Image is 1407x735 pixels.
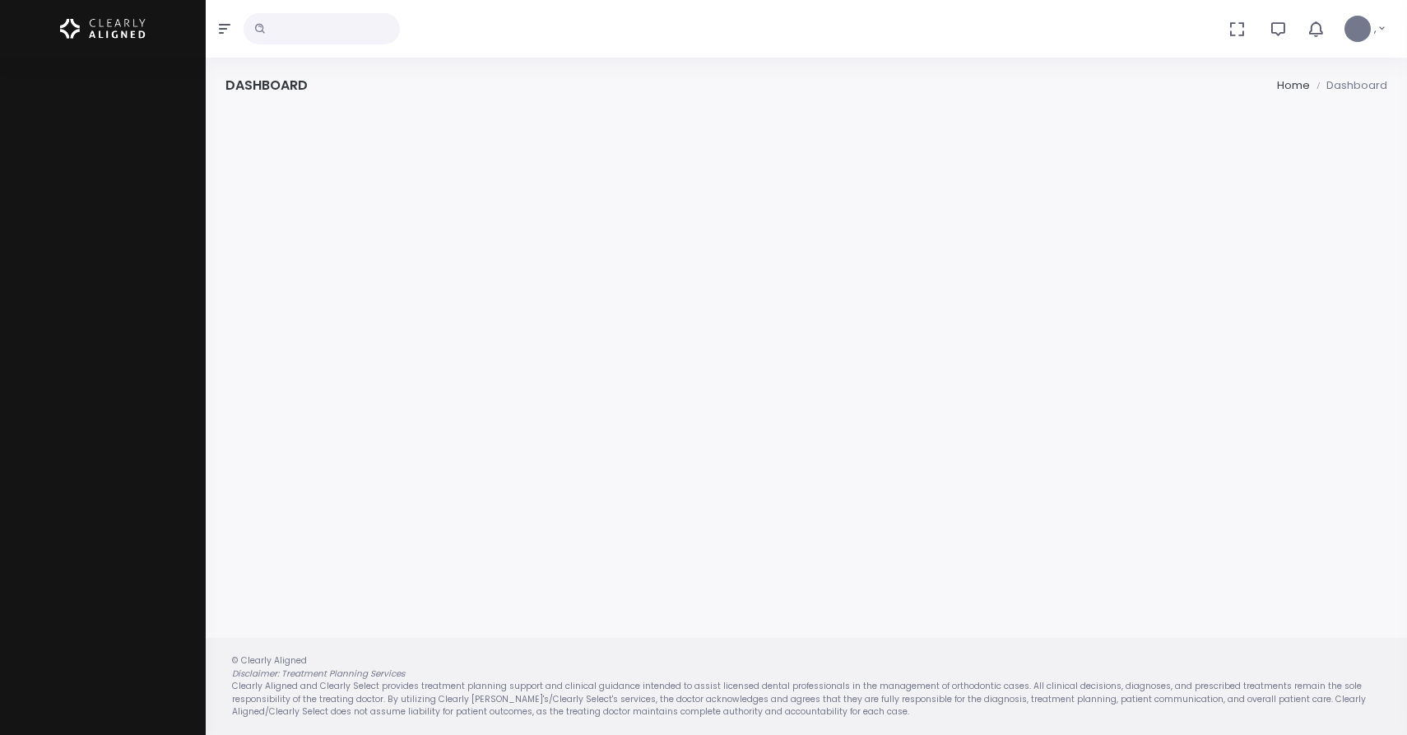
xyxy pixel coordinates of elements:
[1277,77,1310,94] li: Home
[1374,21,1377,37] span: ,
[216,654,1397,719] div: © Clearly Aligned Clearly Aligned and Clearly Select provides treatment planning support and clin...
[60,12,146,46] img: Logo Horizontal
[225,77,308,93] h4: Dashboard
[232,668,405,680] em: Disclaimer: Treatment Planning Services
[1310,77,1387,94] li: Dashboard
